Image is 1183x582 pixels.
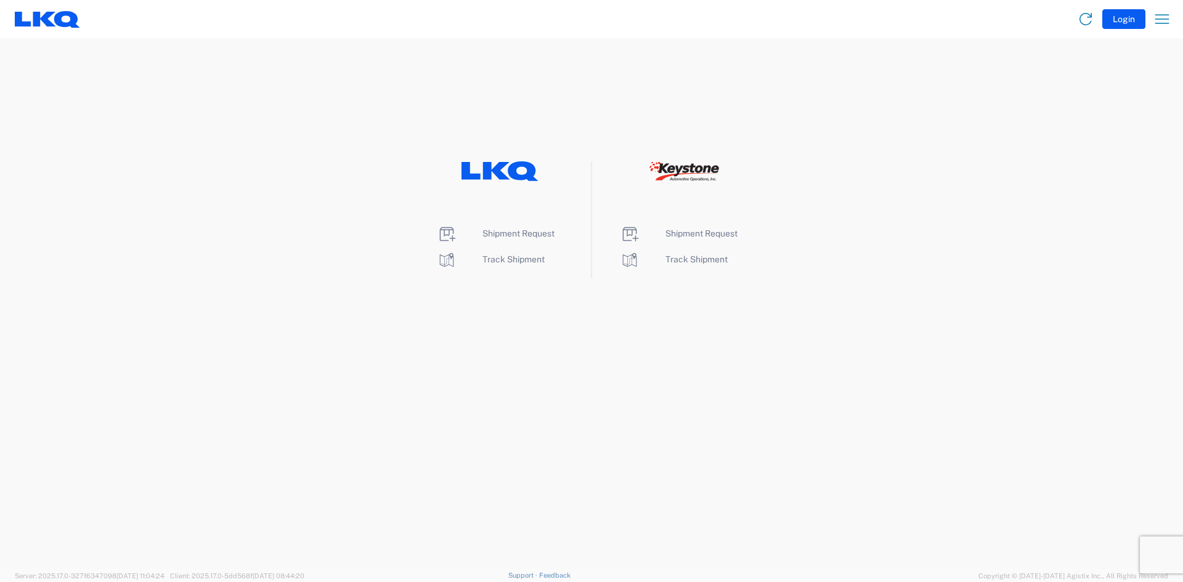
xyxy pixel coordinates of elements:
span: Client: 2025.17.0-5dd568f [170,572,304,580]
a: Track Shipment [620,254,728,264]
span: Shipment Request [665,228,738,238]
a: Shipment Request [620,228,738,238]
span: [DATE] 08:44:20 [253,572,304,580]
span: [DATE] 11:04:24 [116,572,165,580]
a: Feedback [539,572,571,579]
button: Login [1102,9,1145,29]
a: Shipment Request [437,228,555,238]
span: Copyright © [DATE]-[DATE] Agistix Inc., All Rights Reserved [978,570,1168,581]
a: Support [508,572,539,579]
span: Track Shipment [665,254,728,264]
span: Track Shipment [482,254,545,264]
a: Track Shipment [437,254,545,264]
span: Shipment Request [482,228,555,238]
span: Server: 2025.17.0-327f6347098 [15,572,165,580]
